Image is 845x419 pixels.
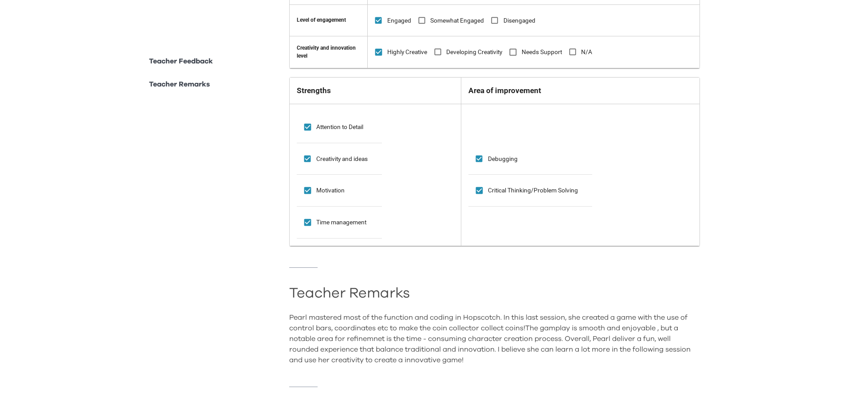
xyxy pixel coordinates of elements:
span: Motivation [316,186,345,195]
span: Engaged [387,16,411,25]
span: Developing Creativity [446,47,502,57]
span: Debugging [488,154,518,164]
span: Somewhat Engaged [430,16,484,25]
div: Pearl mastered most of the function and coding in Hopscotch. In this last session, she created a ... [289,312,700,365]
p: Teacher Remarks [149,79,210,90]
h2: Teacher Remarks [289,289,700,298]
span: Attention to Detail [316,122,363,132]
span: Highly Creative [387,47,427,57]
td: Creativity and innovation level [290,36,368,68]
p: Teacher Feedback [149,56,213,67]
td: Level of engagement [290,4,368,36]
h6: Strengths [297,85,454,97]
span: Needs Support [522,47,562,57]
span: Critical Thinking/Problem Solving [488,186,578,195]
span: Disengaged [503,16,535,25]
span: N/A [581,47,592,57]
h6: Area of improvement [468,85,692,97]
span: Creativity and ideas [316,154,368,164]
span: Time management [316,218,366,227]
